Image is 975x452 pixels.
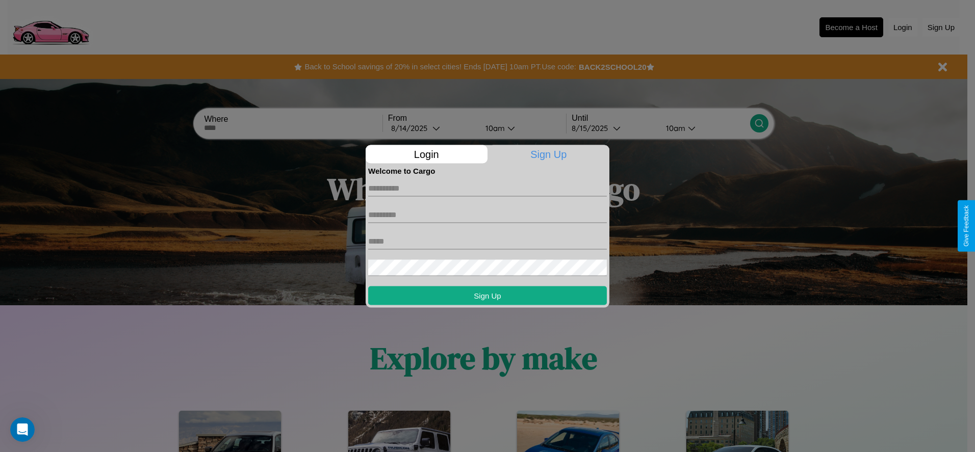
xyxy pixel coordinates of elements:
[488,145,610,163] p: Sign Up
[963,205,970,247] div: Give Feedback
[366,145,487,163] p: Login
[368,286,607,305] button: Sign Up
[10,417,35,442] iframe: Intercom live chat
[368,166,607,175] h4: Welcome to Cargo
